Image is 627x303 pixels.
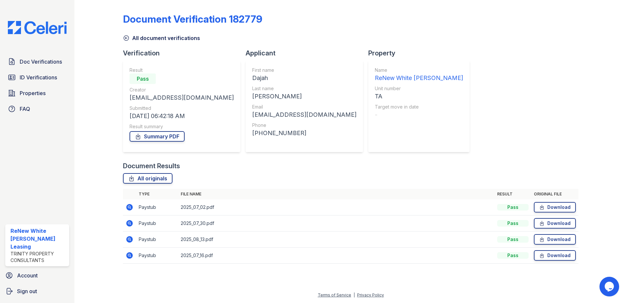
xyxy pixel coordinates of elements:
[130,123,234,130] div: Result summary
[375,85,463,92] div: Unit number
[178,248,495,264] td: 2025_07_16.pdf
[136,199,178,215] td: Paystub
[246,49,368,58] div: Applicant
[497,204,529,211] div: Pass
[123,161,180,171] div: Document Results
[375,67,463,83] a: Name ReNew White [PERSON_NAME]
[357,293,384,297] a: Privacy Policy
[252,110,356,119] div: [EMAIL_ADDRESS][DOMAIN_NAME]
[3,285,72,298] a: Sign out
[136,232,178,248] td: Paystub
[252,73,356,83] div: Dajah
[3,269,72,282] a: Account
[252,104,356,110] div: Email
[375,104,463,110] div: Target move in date
[123,13,262,25] div: Document Verification 182779
[531,189,578,199] th: Original file
[10,251,67,264] div: Trinity Property Consultants
[130,105,234,111] div: Submitted
[130,67,234,73] div: Result
[136,248,178,264] td: Paystub
[495,189,531,199] th: Result
[375,67,463,73] div: Name
[252,92,356,101] div: [PERSON_NAME]
[534,218,576,229] a: Download
[178,215,495,232] td: 2025_07_30.pdf
[130,111,234,121] div: [DATE] 06:42:18 AM
[178,199,495,215] td: 2025_07_02.pdf
[375,110,463,119] div: -
[136,189,178,199] th: Type
[123,49,246,58] div: Verification
[252,122,356,129] div: Phone
[5,71,69,84] a: ID Verifications
[3,21,72,34] img: CE_Logo_Blue-a8612792a0a2168367f1c8372b55b34899dd931a85d93a1a3d3e32e68fde9ad4.png
[130,93,234,102] div: [EMAIL_ADDRESS][DOMAIN_NAME]
[318,293,351,297] a: Terms of Service
[20,105,30,113] span: FAQ
[497,236,529,243] div: Pass
[130,131,185,142] a: Summary PDF
[20,73,57,81] span: ID Verifications
[17,272,38,279] span: Account
[534,250,576,261] a: Download
[178,232,495,248] td: 2025_08_13.pdf
[252,129,356,138] div: [PHONE_NUMBER]
[123,34,200,42] a: All document verifications
[17,287,37,295] span: Sign out
[20,58,62,66] span: Doc Verifications
[534,234,576,245] a: Download
[534,202,576,212] a: Download
[252,67,356,73] div: First name
[10,227,67,251] div: ReNew White [PERSON_NAME] Leasing
[5,102,69,115] a: FAQ
[136,215,178,232] td: Paystub
[354,293,355,297] div: |
[130,73,156,84] div: Pass
[130,87,234,93] div: Creator
[368,49,475,58] div: Property
[599,277,620,296] iframe: chat widget
[5,55,69,68] a: Doc Verifications
[123,173,172,184] a: All originals
[178,189,495,199] th: File name
[5,87,69,100] a: Properties
[497,220,529,227] div: Pass
[375,92,463,101] div: TA
[20,89,46,97] span: Properties
[497,252,529,259] div: Pass
[375,73,463,83] div: ReNew White [PERSON_NAME]
[252,85,356,92] div: Last name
